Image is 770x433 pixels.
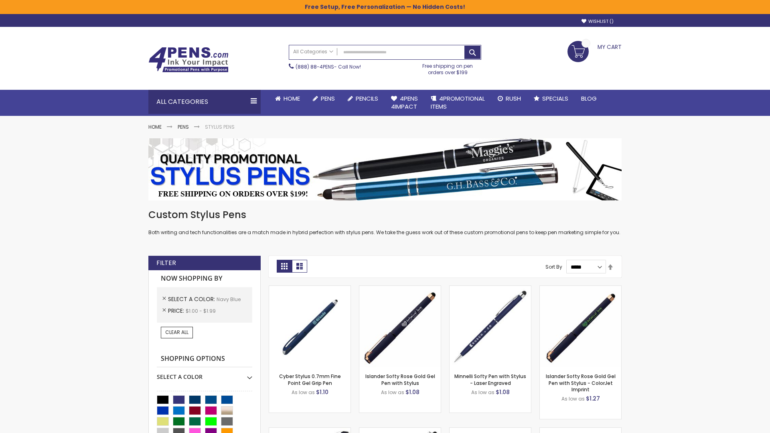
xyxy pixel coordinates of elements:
span: As low as [381,389,404,396]
span: Specials [542,94,568,103]
div: Free shipping on pen orders over $199 [414,60,482,76]
span: Rush [506,94,521,103]
a: Wishlist [582,18,614,24]
a: Home [148,123,162,130]
span: $1.08 [405,388,419,396]
span: 4PROMOTIONAL ITEMS [431,94,485,111]
a: Minnelli Softy Pen with Stylus - Laser Engraved [454,373,526,386]
a: Blog [575,90,603,107]
strong: Now Shopping by [157,270,252,287]
a: Pens [306,90,341,107]
a: (888) 88-4PENS [296,63,334,70]
a: Pencils [341,90,385,107]
h1: Custom Stylus Pens [148,208,622,221]
span: - Call Now! [296,63,361,70]
strong: Shopping Options [157,350,252,368]
a: Islander Softy Rose Gold Gel Pen with Stylus - ColorJet Imprint-Navy Blue [540,285,621,292]
a: 4PROMOTIONALITEMS [424,90,491,116]
a: All Categories [289,45,337,59]
span: 4Pens 4impact [391,94,418,111]
strong: Stylus Pens [205,123,235,130]
div: Both writing and tech functionalities are a match made in hybrid perfection with stylus pens. We ... [148,208,622,236]
span: $1.00 - $1.99 [186,308,216,314]
img: Islander Softy Rose Gold Gel Pen with Stylus-Navy Blue [359,286,441,367]
div: Select A Color [157,367,252,381]
span: Select A Color [168,295,217,303]
a: Islander Softy Rose Gold Gel Pen with Stylus [365,373,435,386]
img: Stylus Pens [148,138,622,200]
span: Price [168,307,186,315]
span: $1.27 [586,395,600,403]
span: Pencils [356,94,378,103]
img: 4Pens Custom Pens and Promotional Products [148,47,229,73]
a: Minnelli Softy Pen with Stylus - Laser Engraved-Navy Blue [450,285,531,292]
strong: Grid [277,260,292,273]
span: Home [284,94,300,103]
img: Islander Softy Rose Gold Gel Pen with Stylus - ColorJet Imprint-Navy Blue [540,286,621,367]
span: As low as [292,389,315,396]
a: Islander Softy Rose Gold Gel Pen with Stylus - ColorJet Imprint [546,373,616,393]
strong: Filter [156,259,176,267]
a: Rush [491,90,527,107]
span: Pens [321,94,335,103]
img: Minnelli Softy Pen with Stylus - Laser Engraved-Navy Blue [450,286,531,367]
a: Cyber Stylus 0.7mm Fine Point Gel Grip Pen [279,373,341,386]
span: Navy Blue [217,296,241,303]
span: $1.10 [316,388,328,396]
a: Pens [178,123,189,130]
label: Sort By [545,263,562,270]
span: As low as [561,395,585,402]
img: Cyber Stylus 0.7mm Fine Point Gel Grip Pen-Navy Blue [269,286,351,367]
span: Blog [581,94,597,103]
span: $1.08 [496,388,510,396]
span: All Categories [293,49,333,55]
div: All Categories [148,90,261,114]
a: 4Pens4impact [385,90,424,116]
a: Clear All [161,327,193,338]
a: Islander Softy Rose Gold Gel Pen with Stylus-Navy Blue [359,285,441,292]
span: Clear All [165,329,188,336]
span: As low as [471,389,494,396]
a: Cyber Stylus 0.7mm Fine Point Gel Grip Pen-Navy Blue [269,285,351,292]
a: Home [269,90,306,107]
a: Specials [527,90,575,107]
